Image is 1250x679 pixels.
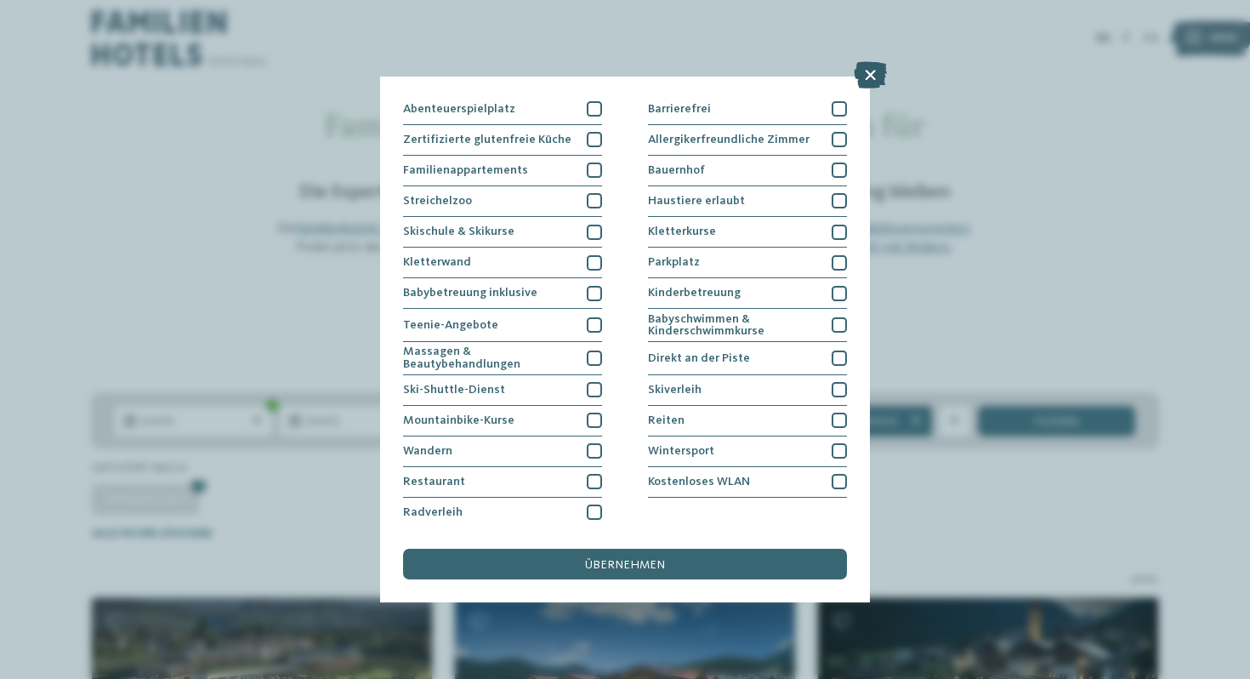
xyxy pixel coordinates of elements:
[403,195,472,207] span: Streichelzoo
[648,256,700,268] span: Parkplatz
[403,345,576,370] span: Massagen & Beautybehandlungen
[648,476,750,488] span: Kostenloses WLAN
[403,414,514,426] span: Mountainbike-Kurse
[403,476,465,488] span: Restaurant
[403,164,528,176] span: Familienappartements
[403,319,498,331] span: Teenie-Angebote
[403,384,505,396] span: Ski-Shuttle-Dienst
[648,225,716,237] span: Kletterkurse
[648,134,810,145] span: Allergikerfreundliche Zimmer
[403,134,571,145] span: Zertifizierte glutenfreie Küche
[648,414,685,426] span: Reiten
[403,287,537,299] span: Babybetreuung inklusive
[403,506,463,518] span: Radverleih
[403,445,452,457] span: Wandern
[648,164,705,176] span: Bauernhof
[648,103,711,115] span: Barrierefrei
[648,445,714,457] span: Wintersport
[648,313,821,338] span: Babyschwimmen & Kinderschwimmkurse
[585,559,665,571] span: übernehmen
[648,287,741,299] span: Kinderbetreuung
[648,384,702,396] span: Skiverleih
[648,195,745,207] span: Haustiere erlaubt
[403,225,514,237] span: Skischule & Skikurse
[648,352,750,364] span: Direkt an der Piste
[403,103,515,115] span: Abenteuerspielplatz
[403,256,471,268] span: Kletterwand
